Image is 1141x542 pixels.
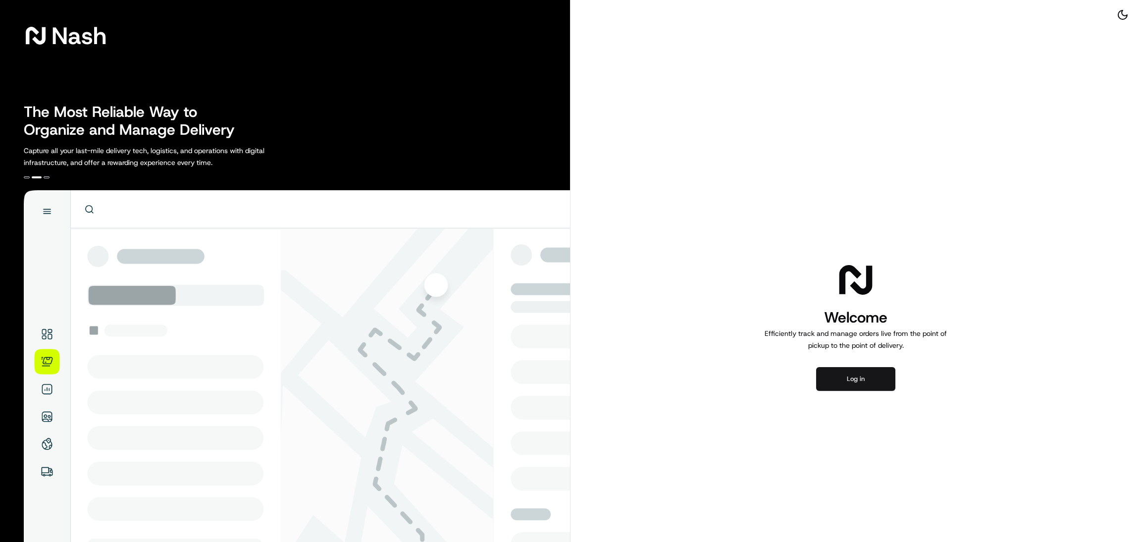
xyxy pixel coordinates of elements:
[52,26,106,46] span: Nash
[761,327,951,351] p: Efficiently track and manage orders live from the point of pickup to the point of delivery.
[24,103,246,139] h2: The Most Reliable Way to Organize and Manage Delivery
[24,145,309,168] p: Capture all your last-mile delivery tech, logistics, and operations with digital infrastructure, ...
[761,308,951,327] h1: Welcome
[816,367,895,391] button: Log in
